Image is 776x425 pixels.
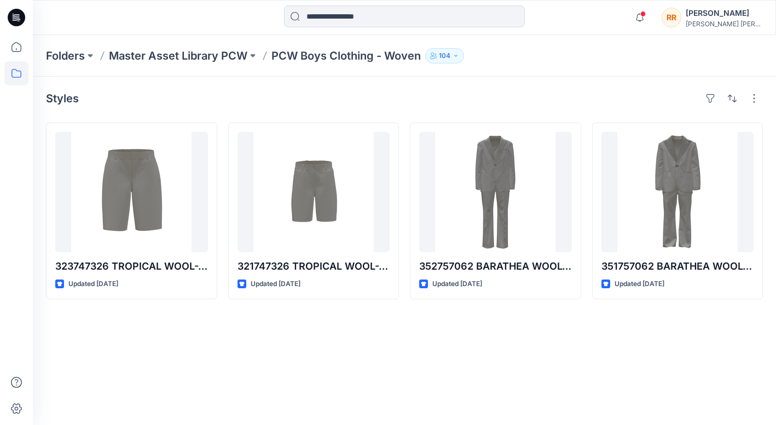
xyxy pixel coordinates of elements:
button: 104 [425,48,464,63]
a: 323747326 TROPICAL WOOL-WOODSM SHORT-BOTTOMS-SHORT_323 350299 FLAT FRONT SHORT 8-20 [55,132,208,252]
p: Updated [DATE] [68,278,118,290]
a: 351757062 BARATHEA WOOL-FAIRBNKS TUX-CLOTHING-2 PC SUIT [601,132,754,252]
p: Updated [DATE] [615,278,664,290]
h4: Styles [46,92,79,105]
div: [PERSON_NAME] [686,7,762,20]
p: 351757062 BARATHEA WOOL-FAIRBNKS TUX-CLOTHING-2 PC SUIT [601,259,754,274]
p: PCW Boys Clothing - Woven [271,48,421,63]
div: RR [662,8,681,27]
p: 104 [439,50,450,62]
p: 323747326 TROPICAL WOOL-WOODSM SHORT-BOTTOMS-SHORT_323 350299 FLAT FRONT SHORT 8-20 [55,259,208,274]
p: Updated [DATE] [432,278,482,290]
a: Master Asset Library PCW [109,48,247,63]
a: 352757062 BARATHEA WOOL-FAIRBNKS TUX-CLOTHING-2 PC SUIT [419,132,572,252]
p: 352757062 BARATHEA WOOL-FAIRBNKS TUX-CLOTHING-2 PC SUIT [419,259,572,274]
div: [PERSON_NAME] [PERSON_NAME] [686,20,762,28]
a: Folders [46,48,85,63]
p: Updated [DATE] [251,278,300,290]
p: 321747326 TROPICAL WOOL-WOODSM SHORT-BOTTOMS-SHORT_321 350298 FLAT FRONT SHORT 2T-7 [238,259,390,274]
a: 321747326 TROPICAL WOOL-WOODSM SHORT-BOTTOMS-SHORT_321 350298 FLAT FRONT SHORT 2T-7 [238,132,390,252]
